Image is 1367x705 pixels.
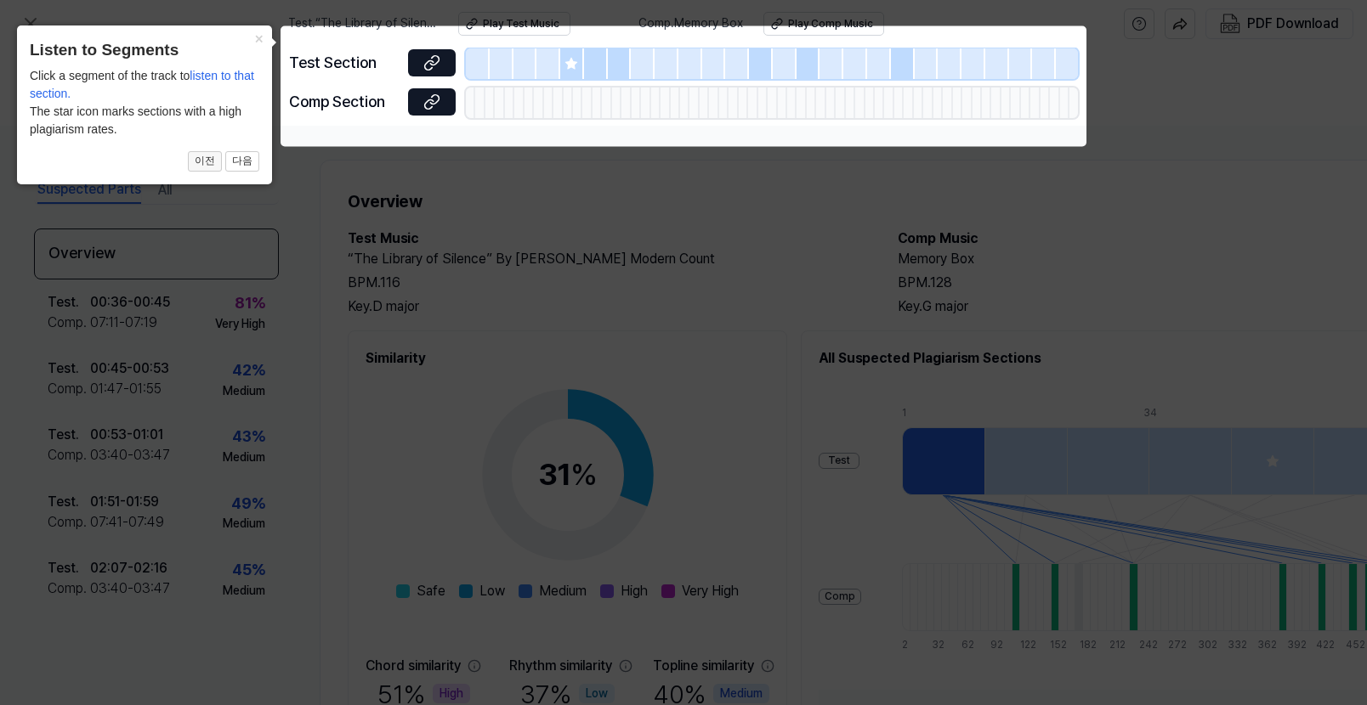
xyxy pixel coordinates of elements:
button: 다음 [225,151,259,172]
button: Close [245,25,272,49]
div: Comp Section [289,90,398,115]
span: listen to that section. [30,69,254,100]
button: 이전 [188,151,222,172]
div: Click a segment of the track to The star icon marks sections with a high plagiarism rates. [30,67,259,138]
div: Test Section [289,51,398,76]
header: Listen to Segments [30,38,259,63]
